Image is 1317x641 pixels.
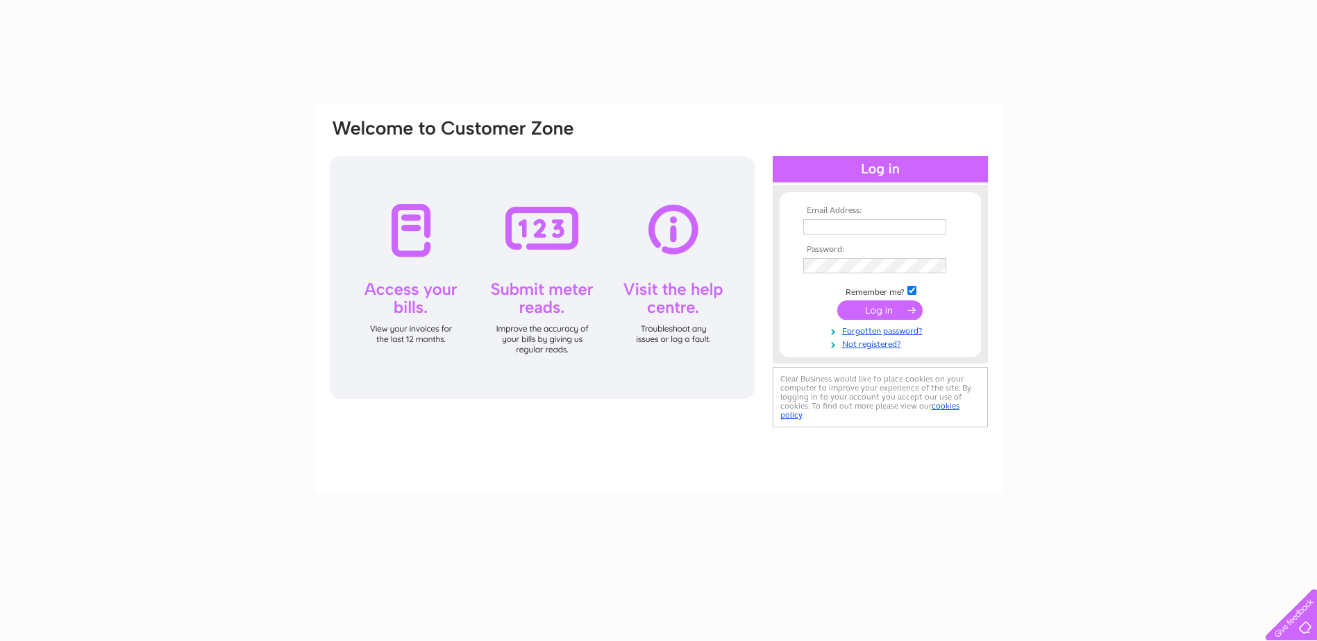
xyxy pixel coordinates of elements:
[800,284,961,298] td: Remember me?
[803,323,961,336] a: Forgotten password?
[800,245,961,255] th: Password:
[773,367,988,427] div: Clear Business would like to place cookies on your computer to improve your experience of the sit...
[780,401,959,420] a: cookies policy
[837,300,923,320] input: Submit
[800,206,961,216] th: Email Address:
[803,336,961,350] a: Not registered?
